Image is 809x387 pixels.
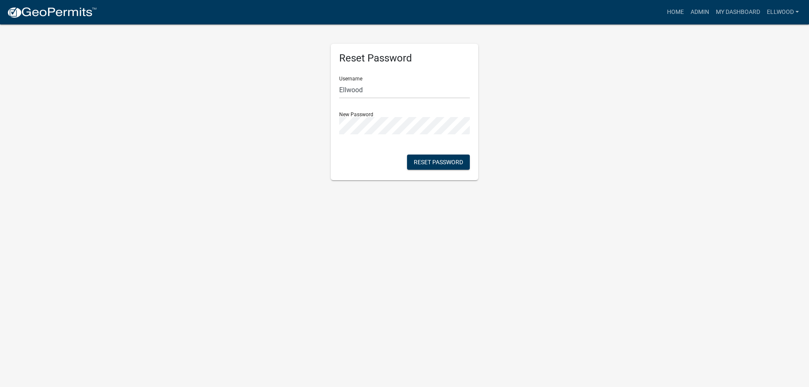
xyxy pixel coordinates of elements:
[664,4,687,20] a: Home
[713,4,763,20] a: My Dashboard
[687,4,713,20] a: Admin
[763,4,802,20] a: Ellwood
[407,155,470,170] button: Reset Password
[339,52,470,64] h5: Reset Password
